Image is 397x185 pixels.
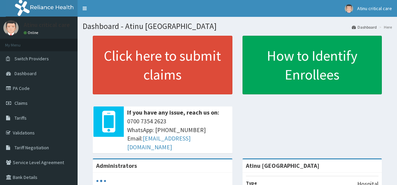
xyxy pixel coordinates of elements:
a: Click here to submit claims [93,36,232,94]
h1: Dashboard - Atinu [GEOGRAPHIC_DATA] [83,22,392,31]
b: Administrators [96,162,137,169]
span: Switch Providers [15,56,49,62]
a: Dashboard [352,24,377,30]
img: User Image [3,20,19,35]
li: Here [377,24,392,30]
span: Tariffs [15,115,27,121]
span: 0700 7354 2623 WhatsApp: [PHONE_NUMBER] Email: [127,117,229,152]
a: How to Identify Enrollees [243,36,382,94]
a: [EMAIL_ADDRESS][DOMAIN_NAME] [127,134,191,151]
span: Tariff Negotiation [15,145,49,151]
a: Online [24,30,40,35]
img: User Image [345,4,353,13]
p: Atinu critical care [24,22,70,28]
span: Dashboard [15,70,36,76]
b: If you have any issue, reach us on: [127,109,219,116]
span: Claims [15,100,28,106]
span: Atinu critical care [357,5,392,11]
strong: Atinu [GEOGRAPHIC_DATA] [246,162,319,169]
